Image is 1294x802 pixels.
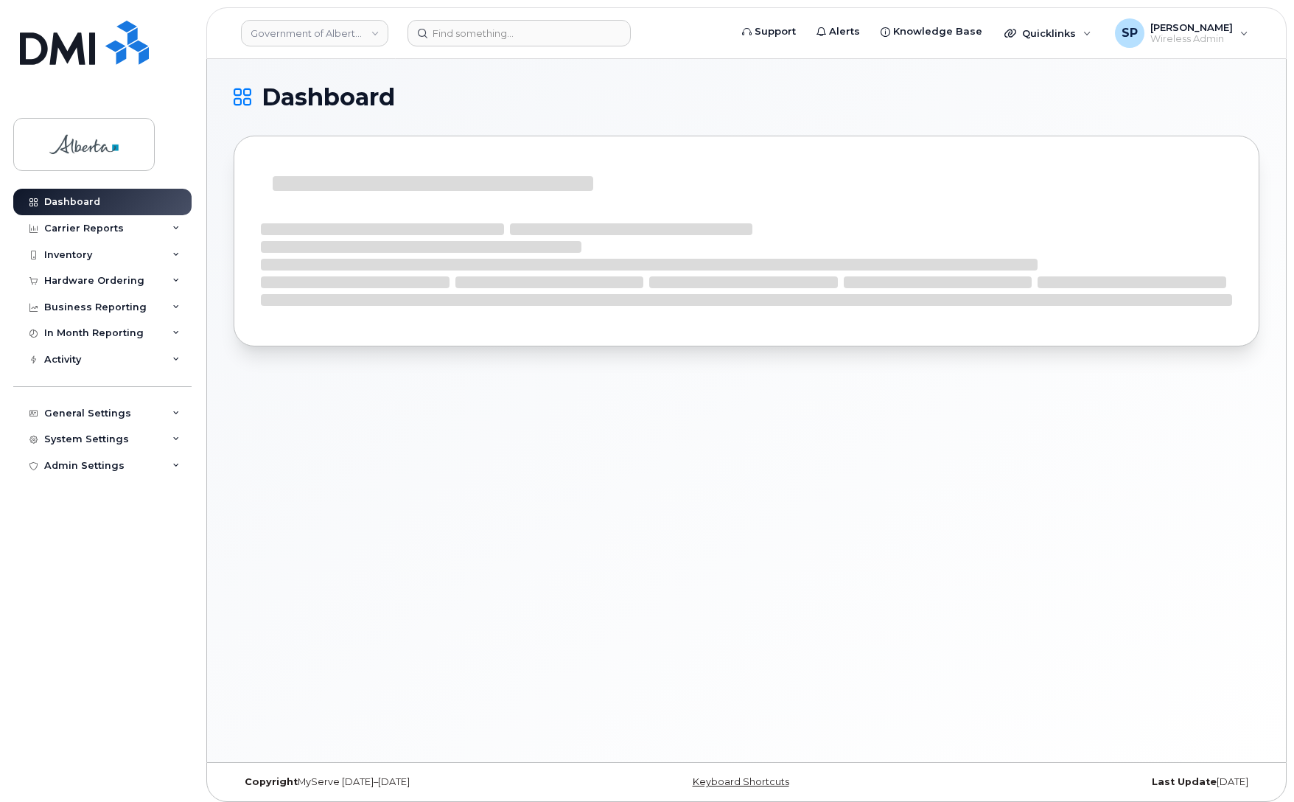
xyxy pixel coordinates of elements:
[1152,776,1217,787] strong: Last Update
[262,86,395,108] span: Dashboard
[245,776,298,787] strong: Copyright
[234,776,576,788] div: MyServe [DATE]–[DATE]
[917,776,1259,788] div: [DATE]
[693,776,789,787] a: Keyboard Shortcuts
